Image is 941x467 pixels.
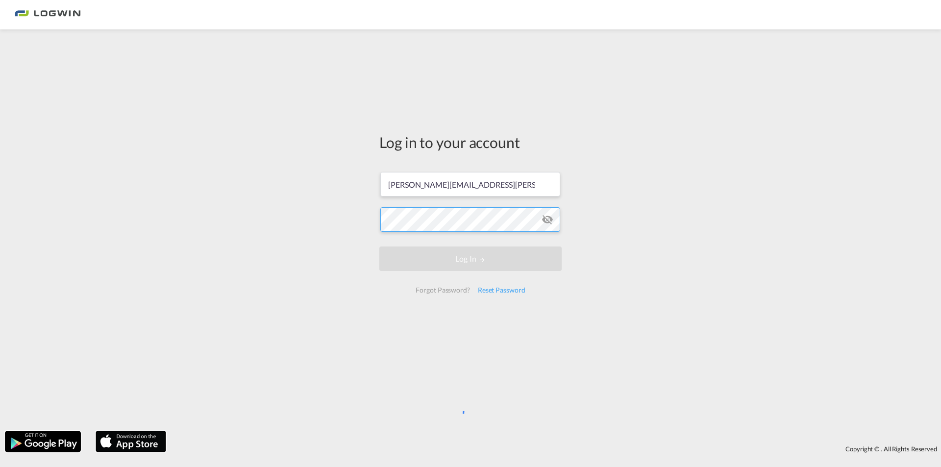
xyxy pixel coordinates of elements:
[15,4,81,26] img: bc73a0e0d8c111efacd525e4c8ad7d32.png
[379,132,562,152] div: Log in to your account
[474,281,529,299] div: Reset Password
[380,172,560,197] input: Enter email/phone number
[379,246,562,271] button: LOGIN
[171,441,941,457] div: Copyright © . All Rights Reserved
[412,281,473,299] div: Forgot Password?
[95,430,167,453] img: apple.png
[4,430,82,453] img: google.png
[542,214,553,225] md-icon: icon-eye-off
